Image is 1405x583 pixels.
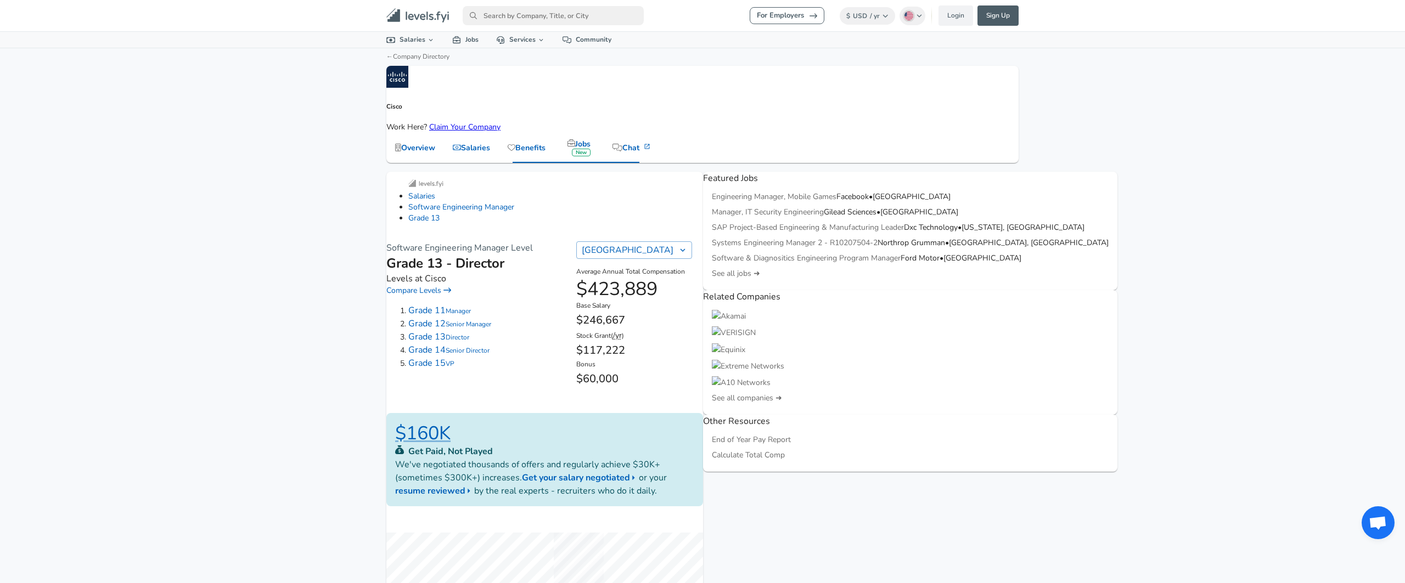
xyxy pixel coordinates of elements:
[408,318,446,330] span: Grade 12
[712,268,760,279] a: See all jobs ➜
[878,237,1109,248] span: Northrop Grumman • [GEOGRAPHIC_DATA], [GEOGRAPHIC_DATA]
[443,32,487,48] a: Jobs
[461,143,490,153] a: Salaries
[395,445,404,454] img: svg+xml;base64,PHN2ZyB4bWxucz0iaHR0cDovL3d3dy53My5vcmcvMjAwMC9zdmciIGZpbGw9IiMwYzU0NjAiIHZpZXdCb3...
[703,415,1117,428] p: Other Resources
[853,12,867,20] span: USD
[408,332,469,342] a: Grade 13Director
[429,122,501,132] a: Claim Your Company
[446,346,490,355] span: Senior Director
[554,32,620,48] a: Community
[378,32,443,48] a: Salaries
[712,253,901,264] a: Software & Diagnositics Engineering Program Manager
[904,12,913,20] img: English (US)
[487,32,554,48] a: Services
[408,344,446,356] span: Grade 14
[408,213,440,223] a: Grade 13
[712,376,771,388] a: A10 Networks
[446,320,491,329] span: Senior Manager
[622,143,651,153] a: Chat
[446,333,469,342] span: Director
[576,267,703,278] dt: Average Annual Total Compensation
[1362,506,1395,539] div: Open chat
[408,357,446,369] span: Grade 15
[846,12,850,20] span: $
[900,7,926,25] button: English (US)
[401,143,435,153] a: Overview
[576,329,703,342] dt: Stock Grant ( )
[576,278,703,301] dd: $423,889
[408,345,490,355] a: Grade 14Senior Director
[408,304,446,316] span: Grade 11
[712,326,721,335] img: verisign.com
[712,360,721,369] img: extremenetworks.com
[712,393,782,404] a: See all companies ➜
[386,272,567,285] p: Levels at Cisco
[386,122,501,132] span: Work Here?
[576,241,692,259] button: [GEOGRAPHIC_DATA]
[613,329,622,342] button: /yr
[373,4,1032,27] nav: primary
[446,307,471,315] span: Manager
[901,253,1021,264] span: Ford Motor • [GEOGRAPHIC_DATA]
[870,12,880,20] span: / yr
[576,312,703,329] dd: $246,667
[712,360,784,372] a: Extreme Networks
[386,254,567,272] h1: Grade 13 - Director
[395,458,694,497] p: We've negotiated thousands of offers and regularly achieve $30K+ (sometimes $300K+) increases. or...
[576,301,703,312] dt: Base Salary
[408,305,471,316] a: Grade 11Manager
[408,202,514,212] a: Software Engineering Manager
[408,331,446,343] span: Grade 13
[840,7,895,25] button: $USD/ yr
[386,285,451,296] a: Compare Levels
[386,241,567,254] p: Software Engineering Manager Level
[395,422,694,445] a: $160K
[408,358,454,369] a: Grade 15VP
[386,66,408,88] img: cisco.webp
[572,149,591,156] div: New
[712,450,785,461] a: Calculate Total Comp
[386,52,449,61] a: ←Company Directory
[904,222,1084,233] span: Dxc Technology • [US_STATE], [GEOGRAPHIC_DATA]
[463,6,644,25] input: Search by Company, Title, or City
[836,191,951,202] span: Facebook • [GEOGRAPHIC_DATA]
[567,139,591,157] a: JobsNew
[712,434,791,445] a: End of Year Pay Report
[703,290,1117,303] p: Related Companies
[712,310,746,322] a: Akamai
[712,191,836,202] a: Engineering Manager, Mobile Games
[712,222,904,233] a: SAP Project-Based Engineering & Manufacturing Leader
[522,471,639,484] a: Get your salary negotiated
[712,343,745,355] a: Equinix
[395,445,694,458] p: Get Paid, Not Played
[386,133,1019,163] div: Company Data Navigation
[712,310,721,319] img: akamai.com
[938,5,973,26] a: Login
[977,5,1019,26] a: Sign Up
[395,484,474,497] a: resume reviewed
[712,343,721,352] img: equinix.com
[712,376,721,385] img: a10networks.com
[446,359,454,368] span: VP
[408,319,491,329] a: Grade 12Senior Manager
[712,326,756,338] a: VERISIGN
[576,370,703,388] dd: $60,000
[582,244,673,257] span: [GEOGRAPHIC_DATA]
[386,102,1019,111] h5: Cisco
[576,359,703,370] dt: Bonus
[576,342,703,359] dd: $117,222
[703,172,1117,185] p: Featured Jobs
[712,207,824,218] a: Manager, IT Security Engineering
[408,191,435,201] a: Salaries
[712,237,878,248] a: Systems Engineering Manager 2 - R10207504-2
[750,7,824,24] a: For Employers
[515,143,546,153] a: Benefits
[824,207,958,218] span: Gilead Sciences • [GEOGRAPHIC_DATA]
